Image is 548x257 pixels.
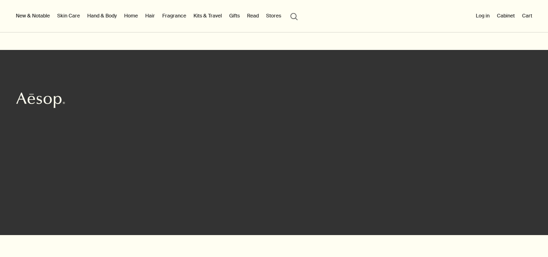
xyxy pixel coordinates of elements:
[14,90,67,112] a: Aesop
[192,11,223,21] a: Kits & Travel
[16,92,65,108] svg: Aesop
[520,11,534,21] button: Cart
[56,11,82,21] a: Skin Care
[144,11,157,21] a: Hair
[264,11,283,21] button: Stores
[91,117,241,150] p: Our approach to hair is honest and straightforward: a healthy scalp is the foundation for healthy...
[86,11,118,21] a: Hand & Body
[122,11,140,21] a: Home
[161,11,188,21] a: Fragrance
[91,95,241,111] h1: Hair
[245,11,260,21] a: Read
[474,11,491,21] button: Log in
[287,8,301,24] button: Open search
[495,11,516,21] a: Cabinet
[14,11,52,21] button: New & Notable
[228,11,241,21] a: Gifts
